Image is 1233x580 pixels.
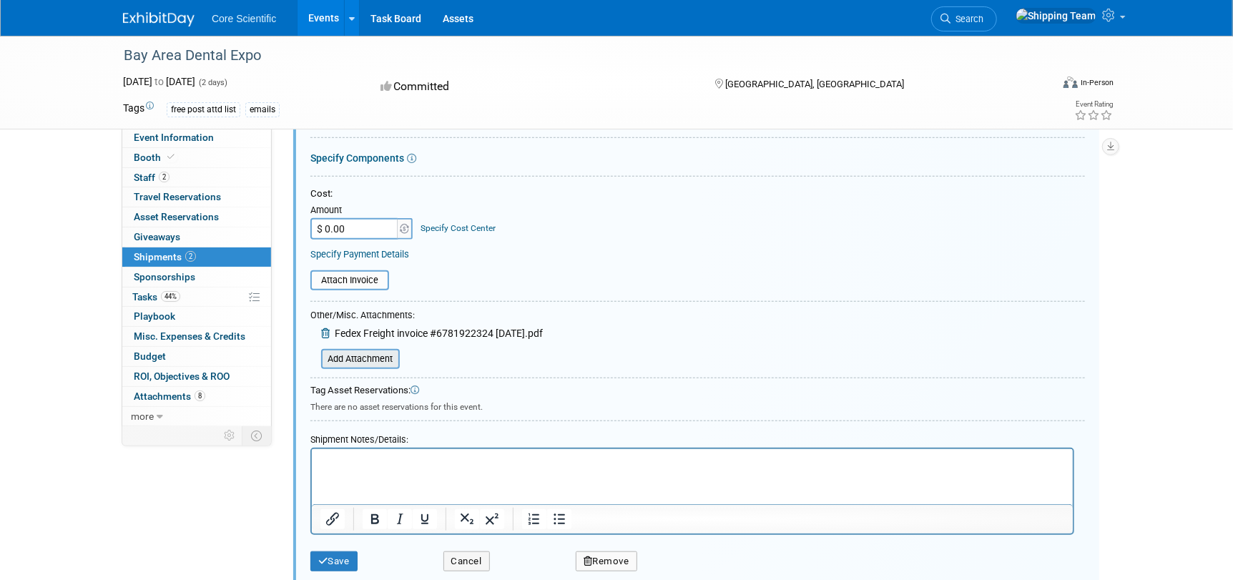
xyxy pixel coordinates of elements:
[310,551,358,571] button: Save
[134,350,166,362] span: Budget
[122,247,271,267] a: Shipments2
[413,509,437,529] button: Underline
[1074,101,1113,108] div: Event Rating
[363,509,387,529] button: Bold
[122,407,271,426] a: more
[161,291,180,302] span: 44%
[421,223,496,233] a: Specify Cost Center
[320,509,345,529] button: Insert/edit link
[152,76,166,87] span: to
[480,509,504,529] button: Superscript
[1080,77,1114,88] div: In-Person
[119,43,1029,69] div: Bay Area Dental Expo
[122,207,271,227] a: Asset Reservations
[122,128,271,147] a: Event Information
[212,13,276,24] span: Core Scientific
[217,426,242,445] td: Personalize Event Tab Strip
[966,74,1114,96] div: Event Format
[122,148,271,167] a: Booth
[335,328,543,339] span: Fedex Freight invoice #6781922324 [DATE].pdf
[197,78,227,87] span: (2 days)
[522,509,546,529] button: Numbered list
[242,426,272,445] td: Toggle Event Tabs
[167,153,175,161] i: Booth reservation complete
[310,249,409,260] a: Specify Payment Details
[376,74,692,99] div: Committed
[131,411,154,422] span: more
[122,187,271,207] a: Travel Reservations
[122,347,271,366] a: Budget
[310,152,404,164] a: Specify Components
[134,211,219,222] span: Asset Reservations
[123,101,154,117] td: Tags
[245,102,280,117] div: emails
[134,271,195,282] span: Sponsorships
[134,390,205,402] span: Attachments
[134,231,180,242] span: Giveaways
[134,132,214,143] span: Event Information
[134,172,170,183] span: Staff
[310,187,1085,201] div: Cost:
[122,287,271,307] a: Tasks44%
[950,14,983,24] span: Search
[159,172,170,182] span: 2
[123,12,195,26] img: ExhibitDay
[547,509,571,529] button: Bullet list
[123,76,195,87] span: [DATE] [DATE]
[1016,8,1096,24] img: Shipping Team
[122,168,271,187] a: Staff2
[576,551,637,571] button: Remove
[134,191,221,202] span: Travel Reservations
[122,367,271,386] a: ROI, Objectives & ROO
[725,79,904,89] span: [GEOGRAPHIC_DATA], [GEOGRAPHIC_DATA]
[134,251,196,262] span: Shipments
[132,291,180,303] span: Tasks
[310,204,414,218] div: Amount
[310,309,543,325] div: Other/Misc. Attachments:
[455,509,479,529] button: Subscript
[312,449,1073,504] iframe: Rich Text Area
[931,6,997,31] a: Search
[122,227,271,247] a: Giveaways
[134,370,230,382] span: ROI, Objectives & ROO
[185,251,196,262] span: 2
[122,307,271,326] a: Playbook
[310,384,1085,398] div: Tag Asset Reservations:
[443,551,490,571] button: Cancel
[1063,77,1078,88] img: Format-Inperson.png
[122,267,271,287] a: Sponsorships
[134,310,175,322] span: Playbook
[167,102,240,117] div: free post attd list
[134,330,245,342] span: Misc. Expenses & Credits
[388,509,412,529] button: Italic
[122,387,271,406] a: Attachments8
[122,327,271,346] a: Misc. Expenses & Credits
[195,390,205,401] span: 8
[310,427,1074,448] div: Shipment Notes/Details:
[310,398,1085,413] div: There are no asset reservations for this event.
[134,152,177,163] span: Booth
